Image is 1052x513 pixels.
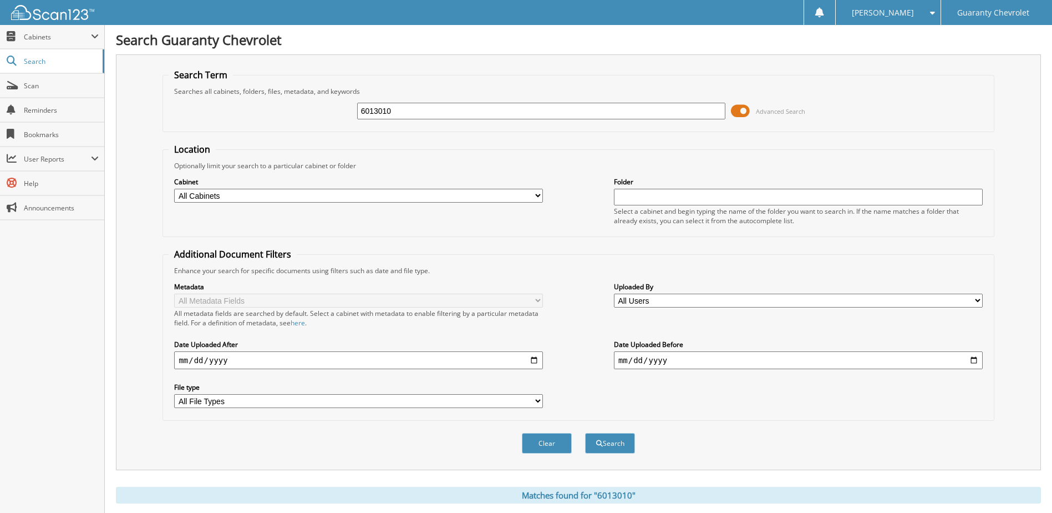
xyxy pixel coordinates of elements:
[24,179,99,188] span: Help
[169,266,988,275] div: Enhance your search for specific documents using filters such as date and file type.
[614,340,983,349] label: Date Uploaded Before
[24,81,99,90] span: Scan
[24,57,97,66] span: Search
[24,154,91,164] span: User Reports
[174,177,543,187] label: Cabinet
[169,69,233,81] legend: Search Term
[522,433,572,454] button: Clear
[852,9,914,16] span: [PERSON_NAME]
[174,351,543,369] input: start
[614,207,983,225] div: Select a cabinet and begin typing the name of the folder you want to search in. If the name match...
[585,433,635,454] button: Search
[614,177,983,187] label: Folder
[24,130,99,139] span: Bookmarks
[24,32,91,42] span: Cabinets
[174,282,543,291] label: Metadata
[24,105,99,115] span: Reminders
[291,318,305,328] a: here
[174,309,543,328] div: All metadata fields are searched by default. Select a cabinet with metadata to enable filtering b...
[116,487,1041,504] div: Matches found for "6013010"
[116,31,1041,49] h1: Search Guaranty Chevrolet
[614,351,983,369] input: end
[169,161,988,170] div: Optionally limit your search to a particular cabinet or folder
[957,9,1029,16] span: Guaranty Chevrolet
[11,5,94,20] img: scan123-logo-white.svg
[169,248,297,260] legend: Additional Document Filters
[174,383,543,392] label: File type
[756,107,805,115] span: Advanced Search
[24,203,99,213] span: Announcements
[614,282,983,291] label: Uploaded By
[174,340,543,349] label: Date Uploaded After
[169,87,988,96] div: Searches all cabinets, folders, files, metadata, and keywords
[169,143,216,155] legend: Location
